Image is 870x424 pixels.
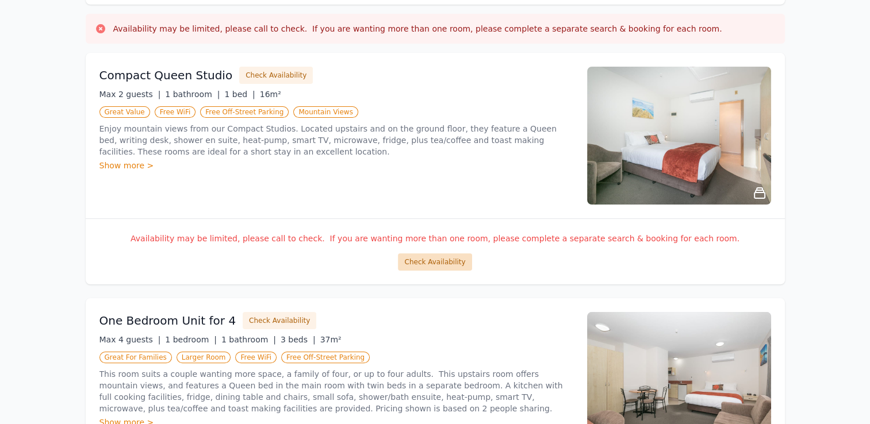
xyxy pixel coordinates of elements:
span: 37m² [320,335,342,344]
button: Check Availability [243,312,316,329]
span: Great For Families [99,352,172,363]
span: Max 4 guests | [99,335,161,344]
span: Free Off-Street Parking [281,352,370,363]
span: Free WiFi [155,106,196,118]
h3: Compact Queen Studio [99,67,233,83]
h3: One Bedroom Unit for 4 [99,313,236,329]
span: 1 bedroom | [165,335,217,344]
span: 1 bathroom | [165,90,220,99]
span: 1 bed | [224,90,255,99]
span: Max 2 guests | [99,90,161,99]
button: Check Availability [398,253,472,271]
span: Free WiFi [235,352,277,363]
span: Free Off-Street Parking [200,106,289,118]
p: This room suits a couple wanting more space, a family of four, or up to four adults. This upstair... [99,368,573,414]
div: Show more > [99,160,573,171]
p: Availability may be limited, please call to check. If you are wanting more than one room, please ... [99,233,771,244]
h3: Availability may be limited, please call to check. If you are wanting more than one room, please ... [113,23,722,34]
button: Check Availability [239,67,313,84]
span: Larger Room [177,352,231,363]
span: Great Value [99,106,150,118]
span: 3 beds | [281,335,316,344]
span: 16m² [260,90,281,99]
p: Enjoy mountain views from our Compact Studios. Located upstairs and on the ground floor, they fea... [99,123,573,157]
span: Mountain Views [293,106,358,118]
span: 1 bathroom | [221,335,276,344]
